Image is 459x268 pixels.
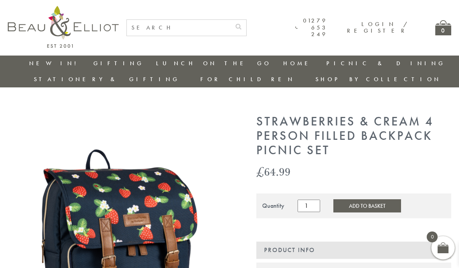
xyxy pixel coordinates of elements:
a: For Children [200,75,295,83]
a: Gifting [93,59,144,67]
span: 0 [427,231,438,242]
div: Quantity [262,202,284,209]
div: Product Info [256,242,451,259]
a: Lunch On The Go [156,59,271,67]
a: New in! [29,59,81,67]
a: 0 [435,20,451,35]
a: Stationery & Gifting [34,75,180,83]
input: Product quantity [298,200,320,212]
bdi: 64.99 [256,164,291,179]
img: logo [8,6,119,48]
button: Add to Basket [333,199,401,212]
a: Login / Register [347,20,408,35]
input: SEARCH [127,20,231,36]
a: Shop by collection [315,75,441,83]
h1: Strawberries & Cream 4 Person Filled Backpack Picnic Set [256,115,451,157]
a: Picnic & Dining [326,59,445,67]
span: £ [256,164,264,179]
a: Home [283,59,314,67]
a: 01279 653 249 [295,17,328,38]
